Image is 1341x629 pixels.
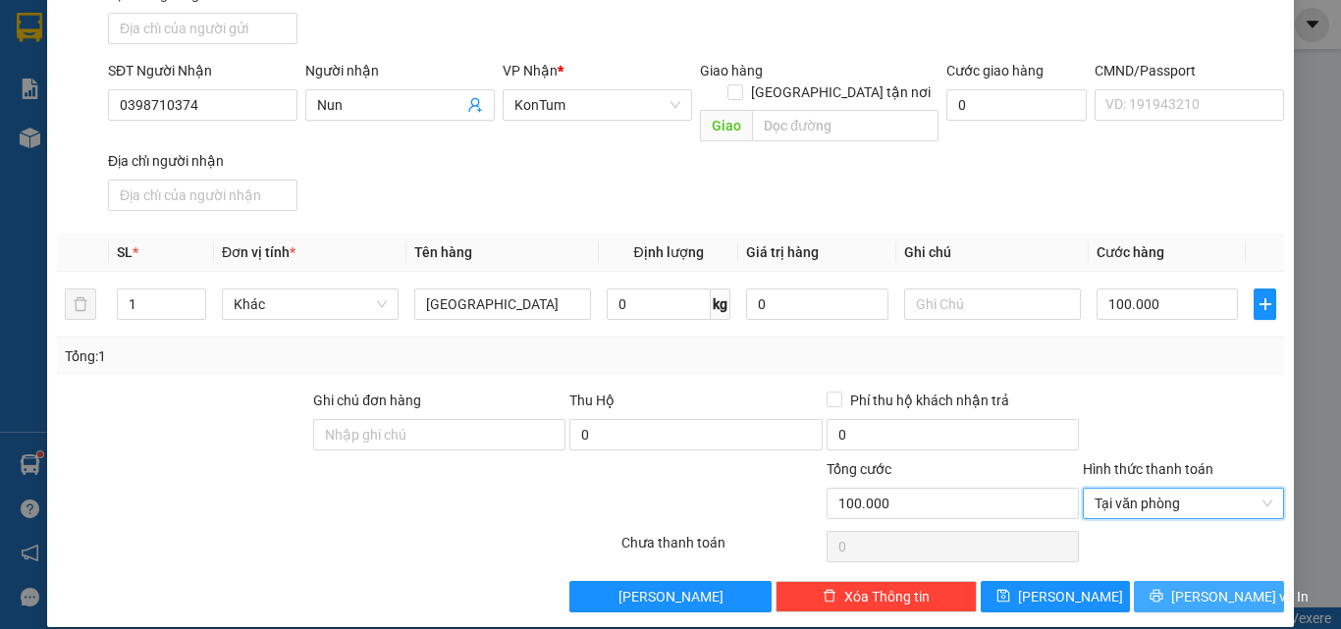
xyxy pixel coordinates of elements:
[823,589,836,604] span: delete
[946,89,1087,121] input: Cước giao hàng
[168,17,313,40] div: KonTum
[569,393,615,408] span: Thu Hộ
[1095,60,1284,81] div: CMND/Passport
[827,461,891,477] span: Tổng cước
[108,13,297,44] input: Địa chỉ của người gửi
[743,81,939,103] span: [GEOGRAPHIC_DATA] tận nơi
[1095,489,1272,518] span: Tại văn phòng
[414,244,472,260] span: Tên hàng
[17,115,313,164] div: Tên hàng: TÚI + VALI+TG+QUẠT ( : 4 )
[168,19,215,39] span: Nhận:
[946,63,1044,79] label: Cước giao hàng
[65,288,96,320] button: delete
[700,63,763,79] span: Giao hàng
[1018,586,1123,607] span: [PERSON_NAME]
[1254,288,1276,320] button: plus
[1255,296,1275,312] span: plus
[981,581,1131,612] button: save[PERSON_NAME]
[904,288,1081,320] input: Ghi Chú
[313,419,565,450] input: Ghi chú đơn hàng
[117,244,133,260] span: SL
[746,288,887,320] input: 0
[1150,589,1163,604] span: printer
[711,288,730,320] span: kg
[1083,461,1213,477] label: Hình thức thanh toán
[234,289,387,319] span: Khác
[65,345,519,367] div: Tổng: 1
[746,244,819,260] span: Giá trị hàng
[467,97,483,113] span: user-add
[842,390,1017,411] span: Phí thu hộ khách nhận trả
[414,288,591,320] input: VD: Bàn, Ghế
[896,234,1089,272] th: Ghi chú
[1171,586,1309,607] span: [PERSON_NAME] và In
[700,110,752,141] span: Giao
[569,581,771,612] button: [PERSON_NAME]
[996,589,1010,604] span: save
[305,60,495,81] div: Người nhận
[15,81,45,102] span: CR :
[752,110,939,141] input: Dọc đường
[1097,244,1164,260] span: Cước hàng
[618,586,724,607] span: [PERSON_NAME]
[222,244,295,260] span: Đơn vị tính
[108,150,297,172] div: Địa chỉ người nhận
[192,137,219,165] span: SL
[1134,581,1284,612] button: printer[PERSON_NAME] và In
[619,532,825,566] div: Chưa thanh toán
[776,581,977,612] button: deleteXóa Thông tin
[108,180,297,211] input: Địa chỉ của người nhận
[168,40,313,68] div: 0382602827
[17,40,154,68] div: 0368412274
[17,19,47,39] span: Gửi:
[503,63,558,79] span: VP Nhận
[313,393,421,408] label: Ghi chú đơn hàng
[514,90,680,120] span: KonTum
[15,79,157,103] div: 250.000
[108,60,297,81] div: SĐT Người Nhận
[633,244,703,260] span: Định lượng
[844,586,930,607] span: Xóa Thông tin
[17,17,154,40] div: An Sương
